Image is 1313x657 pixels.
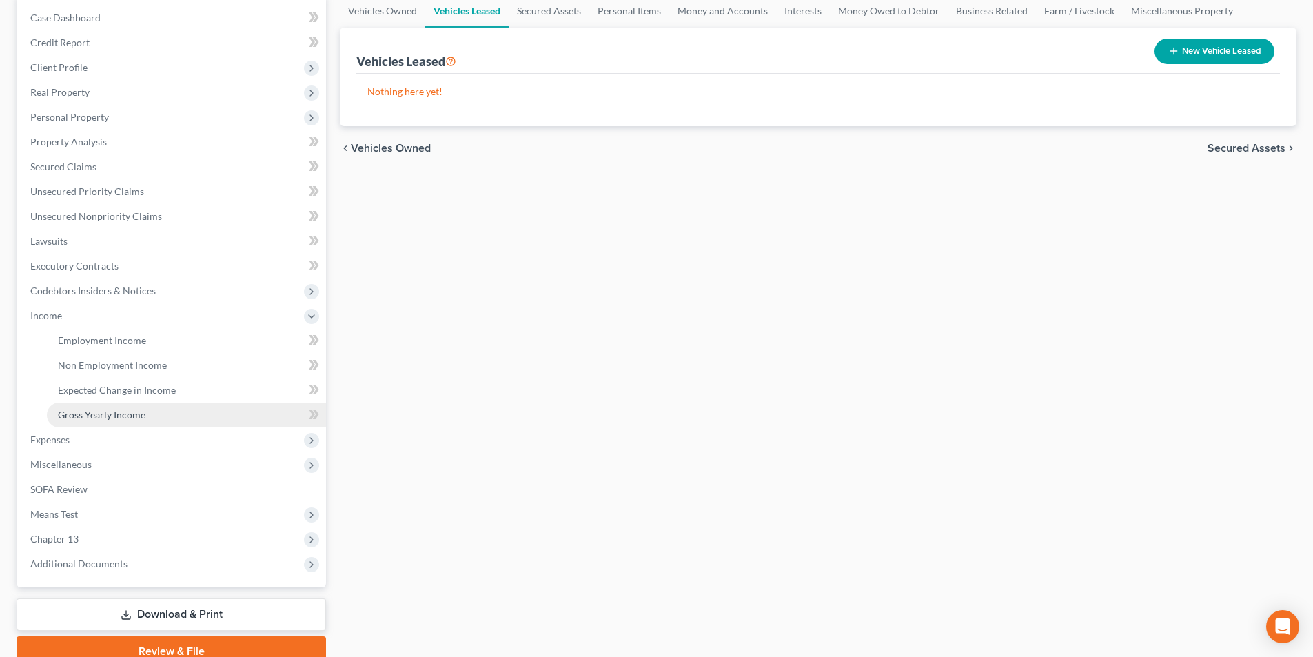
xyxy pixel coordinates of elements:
[30,533,79,545] span: Chapter 13
[58,359,167,371] span: Non Employment Income
[1285,143,1296,154] i: chevron_right
[30,434,70,445] span: Expenses
[340,143,351,154] i: chevron_left
[30,86,90,98] span: Real Property
[30,136,107,148] span: Property Analysis
[47,403,326,427] a: Gross Yearly Income
[30,37,90,48] span: Credit Report
[47,328,326,353] a: Employment Income
[17,598,326,631] a: Download & Print
[30,508,78,520] span: Means Test
[19,130,326,154] a: Property Analysis
[340,143,431,154] button: chevron_left Vehicles Owned
[30,12,101,23] span: Case Dashboard
[30,61,88,73] span: Client Profile
[30,161,96,172] span: Secured Claims
[47,353,326,378] a: Non Employment Income
[1154,39,1274,64] button: New Vehicle Leased
[47,378,326,403] a: Expected Change in Income
[19,6,326,30] a: Case Dashboard
[367,85,1269,99] p: Nothing here yet!
[30,111,109,123] span: Personal Property
[19,477,326,502] a: SOFA Review
[356,53,456,70] div: Vehicles Leased
[30,185,144,197] span: Unsecured Priority Claims
[19,254,326,279] a: Executory Contracts
[30,458,92,470] span: Miscellaneous
[19,204,326,229] a: Unsecured Nonpriority Claims
[30,483,88,495] span: SOFA Review
[58,334,146,346] span: Employment Income
[1266,610,1299,643] div: Open Intercom Messenger
[1208,143,1285,154] span: Secured Assets
[351,143,431,154] span: Vehicles Owned
[30,210,162,222] span: Unsecured Nonpriority Claims
[19,229,326,254] a: Lawsuits
[58,384,176,396] span: Expected Change in Income
[19,30,326,55] a: Credit Report
[1208,143,1296,154] button: Secured Assets chevron_right
[30,558,128,569] span: Additional Documents
[30,285,156,296] span: Codebtors Insiders & Notices
[19,179,326,204] a: Unsecured Priority Claims
[19,154,326,179] a: Secured Claims
[58,409,145,421] span: Gross Yearly Income
[30,260,119,272] span: Executory Contracts
[30,310,62,321] span: Income
[30,235,68,247] span: Lawsuits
